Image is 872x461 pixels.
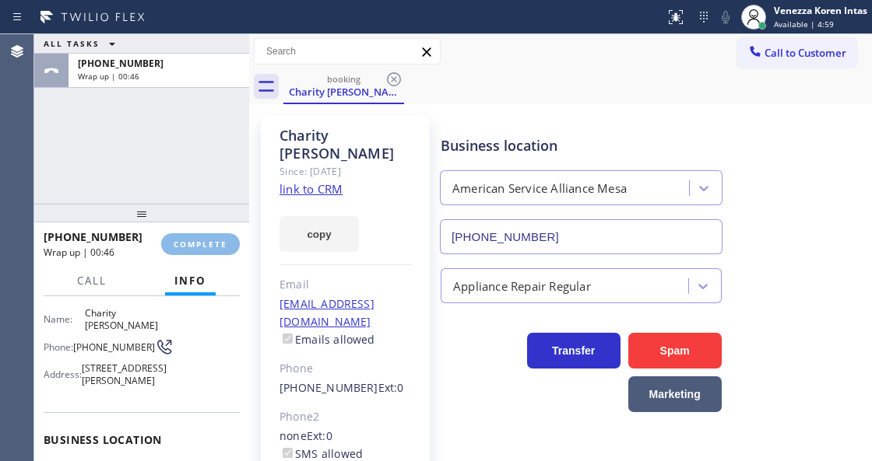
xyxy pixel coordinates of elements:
[280,127,412,162] div: Charity [PERSON_NAME]
[307,428,332,443] span: Ext: 0
[255,39,440,64] input: Search
[440,219,723,254] input: Phone Number
[280,446,363,461] label: SMS allowed
[280,408,412,426] div: Phone2
[78,57,163,70] span: [PHONE_NUMBER]
[44,229,142,244] span: [PHONE_NUMBER]
[44,432,240,447] span: Business location
[280,332,375,347] label: Emails allowed
[378,380,404,395] span: Ext: 0
[527,333,621,368] button: Transfer
[280,181,343,197] a: link to CRM
[34,34,131,53] button: ALL TASKS
[68,266,116,296] button: Call
[280,276,412,294] div: Email
[774,4,867,17] div: Venezza Koren Intas
[283,448,293,458] input: SMS allowed
[280,296,374,329] a: [EMAIL_ADDRESS][DOMAIN_NAME]
[85,307,162,331] span: Charity [PERSON_NAME]
[174,239,227,250] span: COMPLETE
[737,38,856,68] button: Call to Customer
[628,376,722,412] button: Marketing
[280,216,359,252] button: copy
[285,73,403,85] div: booking
[174,274,206,288] span: Info
[77,274,107,288] span: Call
[452,180,627,197] div: American Service Alliance Mesa
[44,368,82,380] span: Address:
[44,313,85,325] span: Name:
[82,362,167,386] span: [STREET_ADDRESS][PERSON_NAME]
[161,233,240,255] button: COMPLETE
[441,135,722,156] div: Business location
[280,380,378,395] a: [PHONE_NUMBER]
[73,341,155,353] span: [PHONE_NUMBER]
[765,46,846,60] span: Call to Customer
[44,341,73,353] span: Phone:
[774,19,834,30] span: Available | 4:59
[165,266,216,296] button: Info
[715,6,737,28] button: Mute
[453,277,591,295] div: Appliance Repair Regular
[44,38,100,49] span: ALL TASKS
[283,334,293,344] input: Emails allowed
[628,333,722,368] button: Spam
[285,85,403,99] div: Charity [PERSON_NAME]
[78,71,139,82] span: Wrap up | 00:46
[44,246,114,259] span: Wrap up | 00:46
[280,162,412,180] div: Since: [DATE]
[280,360,412,378] div: Phone
[285,69,403,103] div: Charity Karie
